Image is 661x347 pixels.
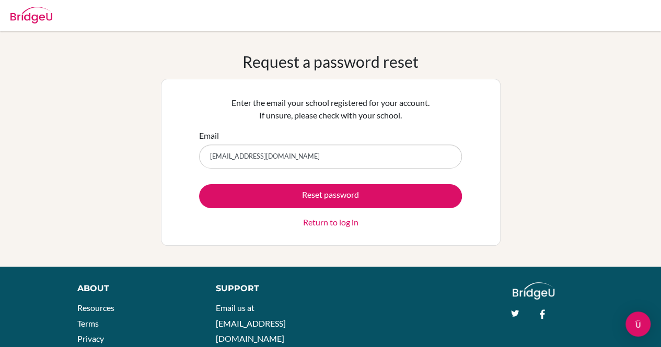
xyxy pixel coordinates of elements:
a: Resources [77,303,114,313]
img: logo_white@2x-f4f0deed5e89b7ecb1c2cc34c3e3d731f90f0f143d5ea2071677605dd97b5244.png [513,282,555,300]
div: About [77,282,192,295]
button: Reset password [199,184,462,208]
a: Return to log in [303,216,358,229]
h1: Request a password reset [242,52,419,71]
label: Email [199,129,219,142]
a: Privacy [77,333,104,343]
img: Bridge-U [10,7,52,23]
div: Open Intercom Messenger [625,312,651,337]
a: Terms [77,318,99,328]
div: Support [216,282,320,295]
a: Email us at [EMAIL_ADDRESS][DOMAIN_NAME] [216,303,286,343]
p: Enter the email your school registered for your account. If unsure, please check with your school. [199,97,462,122]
